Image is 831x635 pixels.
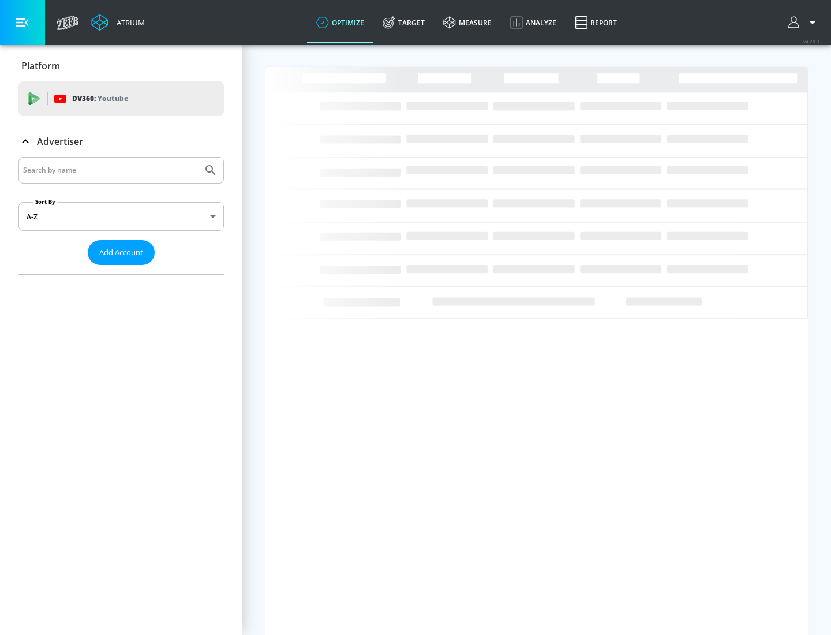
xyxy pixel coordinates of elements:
[373,2,434,43] a: Target
[72,92,128,105] p: DV360:
[23,163,198,178] input: Search by name
[501,2,566,43] a: Analyze
[91,14,145,31] a: Atrium
[33,198,58,206] label: Sort By
[18,50,224,82] div: Platform
[99,246,143,259] span: Add Account
[37,135,83,148] p: Advertiser
[88,240,155,265] button: Add Account
[434,2,501,43] a: measure
[18,265,224,274] nav: list of Advertiser
[18,125,224,158] div: Advertiser
[803,38,819,44] span: v 4.28.0
[18,157,224,274] div: Advertiser
[566,2,626,43] a: Report
[98,92,128,104] p: Youtube
[18,202,224,231] div: A-Z
[112,17,145,28] div: Atrium
[21,59,60,72] p: Platform
[18,81,224,116] div: DV360: Youtube
[307,2,373,43] a: optimize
